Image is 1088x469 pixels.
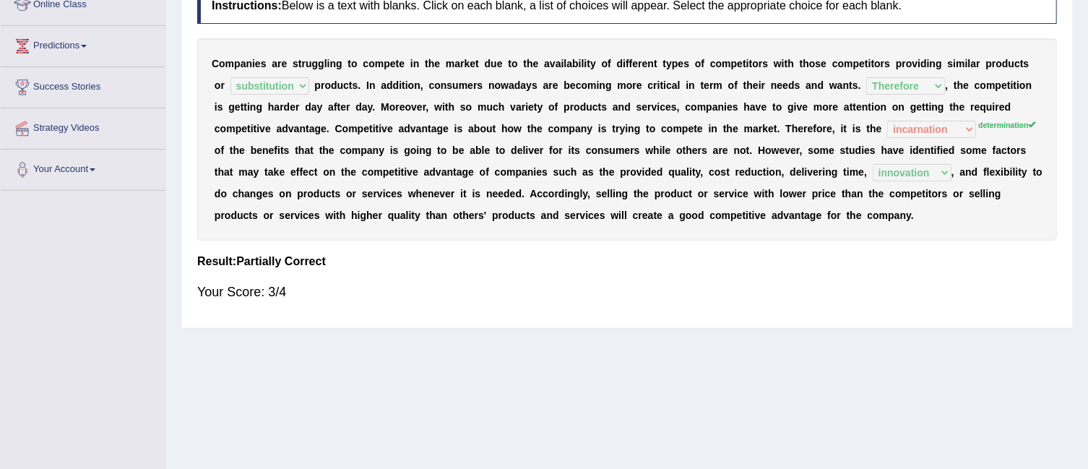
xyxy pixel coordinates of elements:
[632,58,638,69] b: e
[701,58,705,69] b: f
[452,79,459,91] b: u
[809,58,816,69] b: o
[537,101,543,113] b: y
[912,58,918,69] b: v
[328,101,334,113] b: a
[277,58,281,69] b: r
[393,79,400,91] b: d
[337,79,344,91] b: u
[992,58,996,69] b: r
[672,79,678,91] b: a
[587,79,596,91] b: m
[811,79,818,91] b: n
[642,58,648,69] b: e
[470,58,475,69] b: e
[282,58,288,69] b: e
[832,58,838,69] b: c
[871,58,875,69] b: t
[434,58,440,69] b: e
[660,79,664,91] b: t
[473,79,477,91] b: r
[829,79,837,91] b: w
[311,101,317,113] b: a
[787,58,794,69] b: h
[411,101,417,113] b: v
[389,101,396,113] b: o
[746,58,749,69] b: i
[782,58,785,69] b: i
[284,101,290,113] b: d
[774,58,782,69] b: w
[597,79,600,91] b: i
[467,79,473,91] b: e
[426,101,428,113] b: ,
[400,101,405,113] b: e
[428,58,435,69] b: h
[623,58,626,69] b: i
[544,58,550,69] b: a
[368,101,373,113] b: y
[497,58,503,69] b: e
[485,58,491,69] b: d
[446,79,452,91] b: s
[330,58,337,69] b: n
[686,79,688,91] b: i
[366,79,369,91] b: I
[858,79,861,91] b: .
[298,58,302,69] b: t
[818,79,824,91] b: d
[336,58,342,69] b: g
[317,101,323,113] b: y
[534,101,537,113] b: t
[498,101,505,113] b: h
[460,58,464,69] b: r
[363,58,368,69] b: c
[390,58,396,69] b: e
[663,58,667,69] b: t
[346,101,350,113] b: r
[526,79,532,91] b: y
[247,101,250,113] b: i
[1,26,165,62] a: Predictions
[570,79,576,91] b: e
[523,58,527,69] b: t
[821,58,826,69] b: e
[353,79,358,91] b: s
[243,101,247,113] b: t
[255,58,261,69] b: e
[321,79,324,91] b: r
[1014,79,1017,91] b: t
[881,58,884,69] b: r
[241,101,244,113] b: t
[629,58,633,69] b: f
[636,79,642,91] b: e
[816,58,821,69] b: s
[666,58,672,69] b: y
[349,79,353,91] b: t
[337,101,341,113] b: t
[501,79,509,91] b: w
[761,79,765,91] b: r
[1019,79,1026,91] b: o
[225,58,234,69] b: m
[274,101,280,113] b: a
[532,79,537,91] b: s
[429,79,435,91] b: c
[782,79,788,91] b: e
[605,79,612,91] b: g
[334,101,337,113] b: f
[1020,58,1024,69] b: t
[228,101,235,113] b: g
[528,101,534,113] b: e
[734,79,738,91] b: f
[927,58,930,69] b: i
[405,79,408,91] b: i
[617,58,623,69] b: d
[235,101,241,113] b: e
[632,79,636,91] b: r
[410,58,413,69] b: i
[986,58,993,69] b: p
[777,79,783,91] b: e
[572,58,579,69] b: b
[306,58,312,69] b: u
